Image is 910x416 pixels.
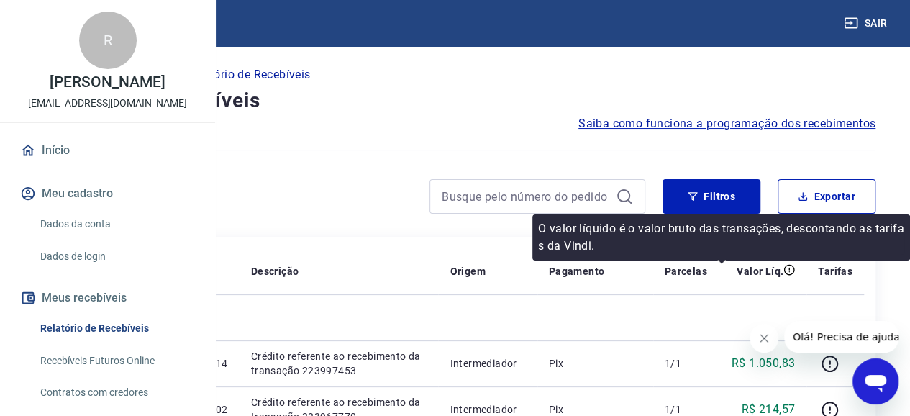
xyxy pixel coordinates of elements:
button: Meu cadastro [17,178,198,209]
p: O valor líquido é o valor bruto das transações, descontando as tarifas da Vindi. [538,220,904,255]
p: Crédito referente ao recebimento da transação 223997453 [251,349,427,378]
a: Recebíveis Futuros Online [35,346,198,376]
button: Sair [841,10,893,37]
p: Intermediador [450,356,525,371]
p: Tarifas [818,264,852,279]
button: Meus recebíveis [17,282,198,314]
h4: Relatório de Recebíveis [35,86,875,115]
p: 1/1 [665,356,707,371]
p: Valor Líq. [737,264,783,279]
p: Origem [450,264,485,279]
span: Olá! Precisa de ajuda? [9,10,121,22]
p: Pix [549,356,642,371]
a: Dados da conta [35,209,198,239]
p: Pagamento [549,264,605,279]
button: Filtros [663,179,760,214]
input: Busque pelo número do pedido [442,186,610,207]
iframe: Botão para abrir a janela de mensagens [852,358,898,404]
p: Descrição [251,264,299,279]
a: Relatório de Recebíveis [35,314,198,343]
div: R [79,12,137,69]
a: Contratos com credores [35,378,198,407]
p: [PERSON_NAME] [50,75,165,90]
p: Relatório de Recebíveis [186,66,310,83]
p: [EMAIL_ADDRESS][DOMAIN_NAME] [28,96,187,111]
a: Saiba como funciona a programação dos recebimentos [578,115,875,132]
p: Parcelas [665,264,707,279]
a: Início [17,135,198,166]
p: R$ 1.050,83 [732,355,795,372]
a: Dados de login [35,242,198,271]
iframe: Fechar mensagem [750,324,778,353]
iframe: Mensagem da empresa [784,321,898,353]
button: Exportar [778,179,875,214]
